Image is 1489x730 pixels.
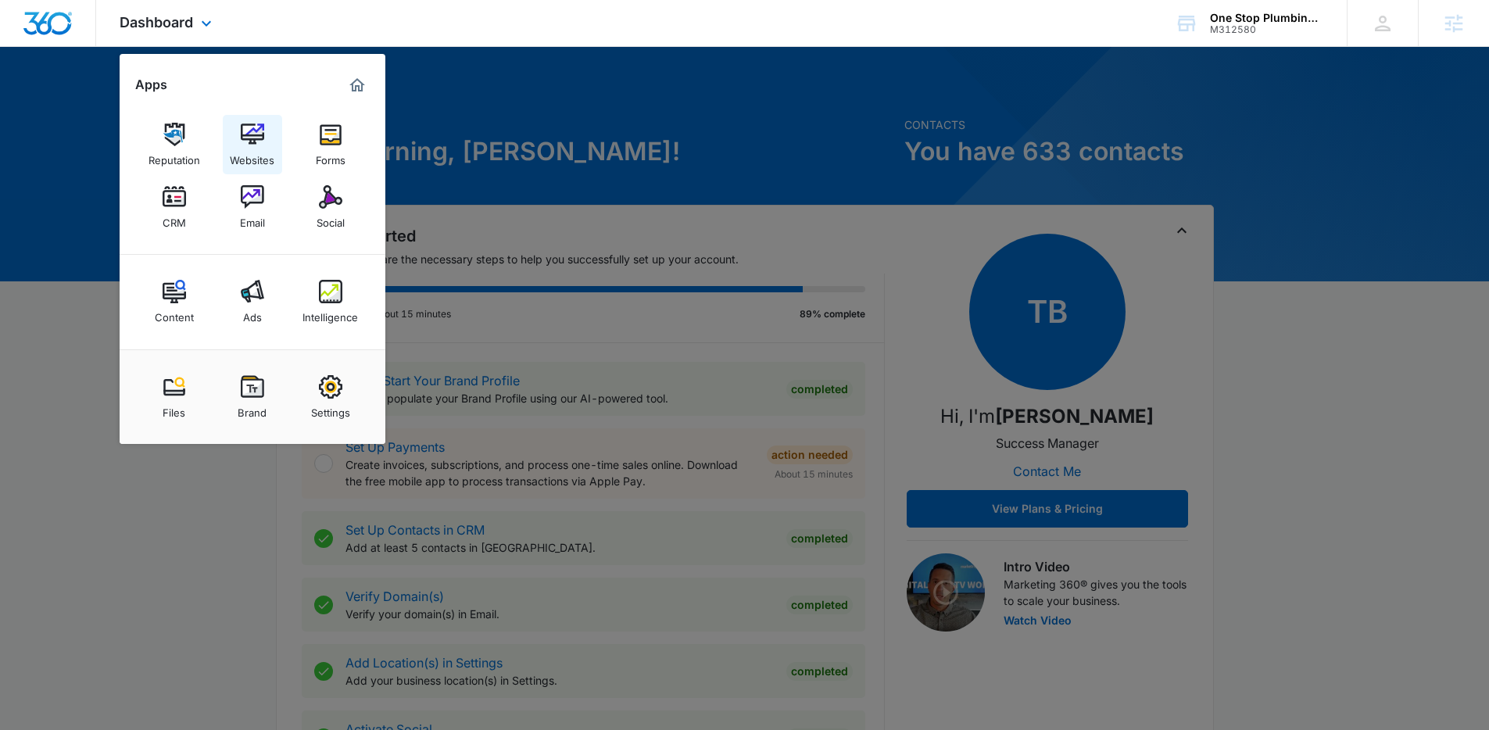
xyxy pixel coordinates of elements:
div: Intelligence [302,303,358,324]
a: Forms [301,115,360,174]
a: Websites [223,115,282,174]
div: account id [1210,24,1324,35]
div: CRM [163,209,186,229]
div: Brand [238,399,267,419]
span: Dashboard [120,14,193,30]
a: Settings [301,367,360,427]
a: Content [145,272,204,331]
a: Email [223,177,282,237]
a: Social [301,177,360,237]
div: Forms [316,146,345,166]
a: Files [145,367,204,427]
div: Social [317,209,345,229]
a: Reputation [145,115,204,174]
a: CRM [145,177,204,237]
div: Email [240,209,265,229]
div: Websites [230,146,274,166]
div: Files [163,399,185,419]
div: Reputation [149,146,200,166]
div: account name [1210,12,1324,24]
a: Brand [223,367,282,427]
a: Marketing 360® Dashboard [345,73,370,98]
a: Intelligence [301,272,360,331]
div: Ads [243,303,262,324]
div: Settings [311,399,350,419]
a: Ads [223,272,282,331]
div: Content [155,303,194,324]
h2: Apps [135,77,167,92]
